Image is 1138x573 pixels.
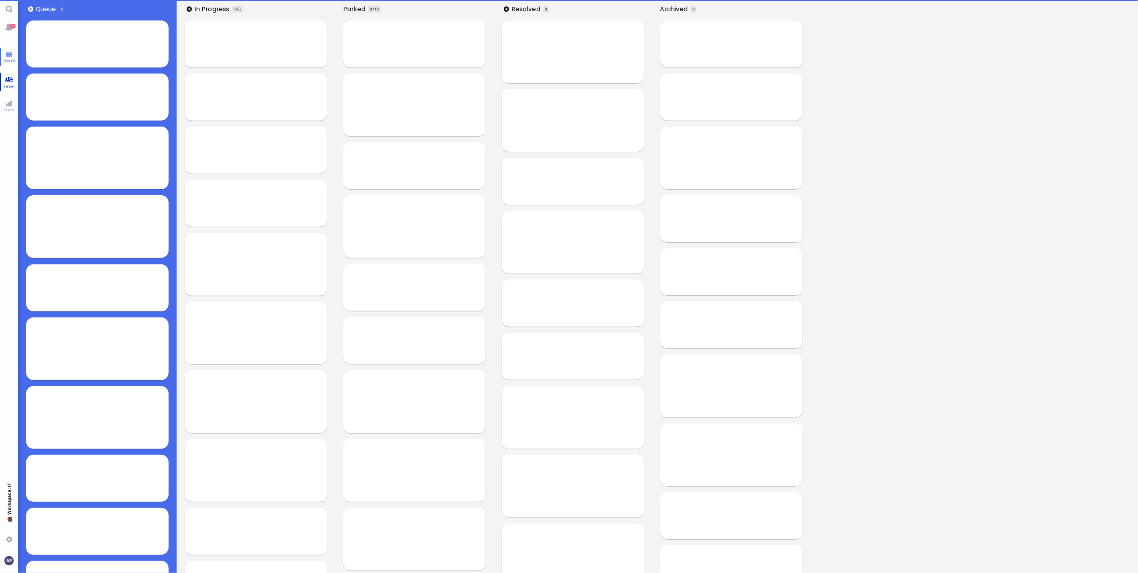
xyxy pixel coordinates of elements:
[545,6,547,12] span: 0
[511,4,543,14] span: Resolved
[2,83,17,89] span: Team
[28,6,33,12] button: Add
[36,4,59,14] span: Queue
[237,6,241,12] span: /5
[370,6,373,12] span: 0
[234,6,237,12] span: 0
[1,58,17,63] span: Board
[194,4,232,14] span: In progress
[504,6,509,12] button: Add
[6,515,12,533] span: 💼 Workspace: IT
[2,107,16,113] span: Stats
[660,4,691,14] span: Archived
[187,6,192,12] button: Add
[61,6,63,12] span: 0
[692,6,695,12] span: 0
[373,6,379,12] span: /10
[10,24,16,29] span: 90
[4,556,13,565] img: You
[343,4,368,14] span: Parked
